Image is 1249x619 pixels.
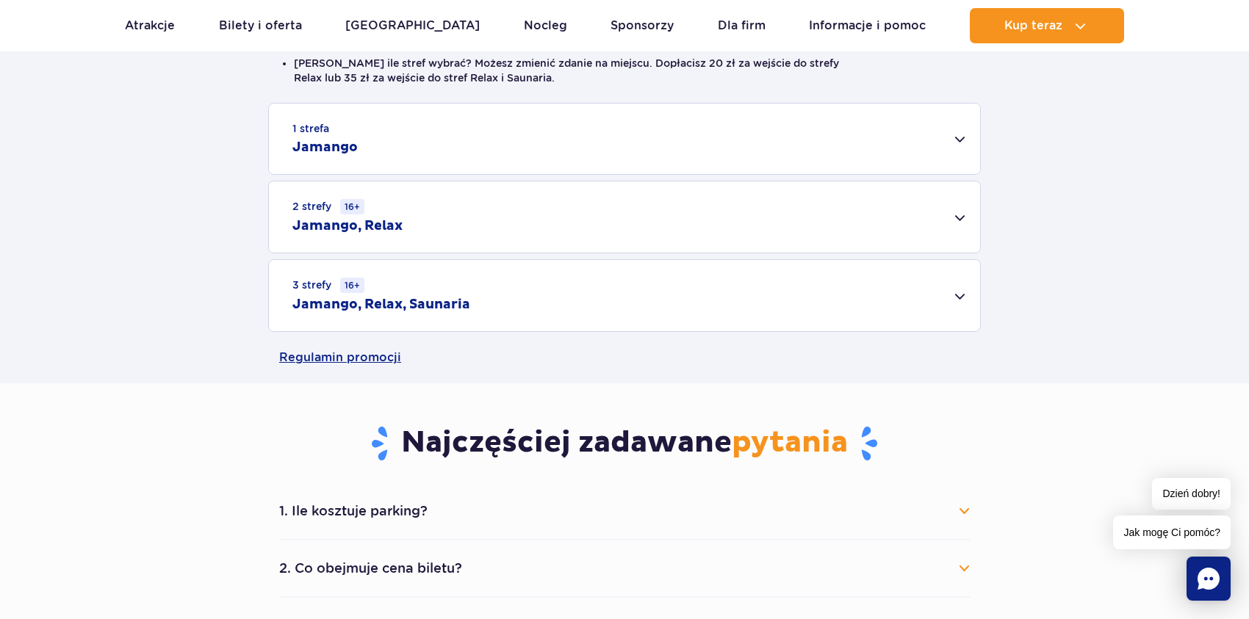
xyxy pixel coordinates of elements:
[718,8,766,43] a: Dla firm
[292,139,358,156] h2: Jamango
[125,8,175,43] a: Atrakcje
[279,495,970,527] button: 1. Ile kosztuje parking?
[292,278,364,293] small: 3 strefy
[970,8,1124,43] button: Kup teraz
[524,8,567,43] a: Nocleg
[732,424,848,461] span: pytania
[279,424,970,463] h3: Najczęściej zadawane
[292,217,403,235] h2: Jamango, Relax
[1004,19,1062,32] span: Kup teraz
[292,296,470,314] h2: Jamango, Relax, Saunaria
[1113,515,1231,549] span: Jak mogę Ci pomóc?
[292,121,329,136] small: 1 strefa
[809,8,926,43] a: Informacje i pomoc
[219,8,302,43] a: Bilety i oferta
[279,332,970,383] a: Regulamin promocji
[292,199,364,214] small: 2 strefy
[1152,478,1231,510] span: Dzień dobry!
[345,8,480,43] a: [GEOGRAPHIC_DATA]
[1187,557,1231,601] div: Chat
[279,552,970,584] button: 2. Co obejmuje cena biletu?
[294,56,955,85] li: [PERSON_NAME] ile stref wybrać? Możesz zmienić zdanie na miejscu. Dopłacisz 20 zł za wejście do s...
[340,199,364,214] small: 16+
[340,278,364,293] small: 16+
[611,8,674,43] a: Sponsorzy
